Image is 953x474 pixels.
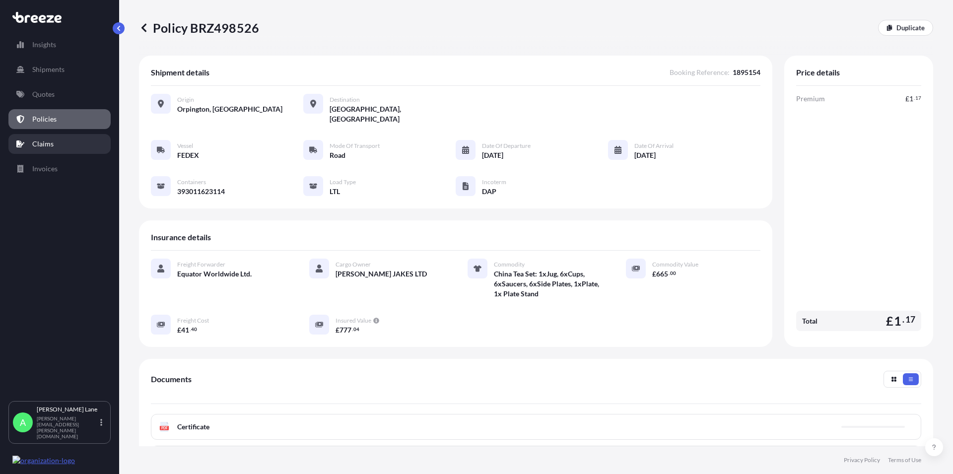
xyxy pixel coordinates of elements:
[652,261,698,269] span: Commodity Value
[656,271,668,277] span: 665
[888,456,921,464] a: Terms of Use
[340,327,351,334] span: 777
[177,317,209,325] span: Freight Cost
[139,20,259,36] p: Policy BRZ498526
[330,178,356,186] span: Load Type
[20,417,26,427] span: A
[844,456,880,464] a: Privacy Policy
[8,159,111,179] a: Invoices
[886,315,893,327] span: £
[330,142,380,150] span: Mode of Transport
[37,406,98,413] p: [PERSON_NAME] Lane
[902,317,904,323] span: .
[336,317,371,325] span: Insured Value
[634,142,674,150] span: Date of Arrival
[161,426,168,430] text: PDF
[8,60,111,79] a: Shipments
[8,84,111,104] a: Quotes
[330,96,360,104] span: Destination
[494,269,602,299] span: China Tea Set: 1xJug, 6xCups, 6xSaucers, 6xSide Plates, 1xPlate, 1x Plate Stand
[336,269,427,279] span: [PERSON_NAME] JAKES LTD
[151,232,211,242] span: Insurance details
[796,68,840,77] span: Price details
[151,68,209,77] span: Shipment details
[336,261,371,269] span: Cargo Owner
[802,316,817,326] span: Total
[181,327,189,334] span: 41
[905,95,909,102] span: £
[151,446,921,472] a: PDFPolicy Full Terms and Conditions
[191,328,197,331] span: 40
[177,269,252,279] span: Equator Worldwide Ltd.
[915,96,921,100] span: 17
[670,271,676,275] span: 00
[190,328,191,331] span: .
[12,456,75,466] img: organization-logo
[330,150,345,160] span: Road
[330,187,340,197] span: LTL
[8,109,111,129] a: Policies
[634,150,656,160] span: [DATE]
[177,327,181,334] span: £
[177,187,225,197] span: 393011623114
[32,40,56,50] p: Insights
[177,150,199,160] span: FEDEX
[330,104,456,124] span: [GEOGRAPHIC_DATA], [GEOGRAPHIC_DATA]
[32,139,54,149] p: Claims
[482,187,496,197] span: DAP
[796,94,825,104] span: Premium
[177,261,225,269] span: Freight Forwarder
[896,23,925,33] p: Duplicate
[482,178,506,186] span: Incoterm
[177,104,282,114] span: Orpington, [GEOGRAPHIC_DATA]
[482,142,531,150] span: Date of Departure
[177,178,206,186] span: Containers
[909,95,913,102] span: 1
[177,96,194,104] span: Origin
[32,65,65,74] p: Shipments
[670,68,730,77] span: Booking Reference :
[353,328,359,331] span: 04
[32,89,55,99] p: Quotes
[151,374,192,384] span: Documents
[177,142,193,150] span: Vessel
[482,150,503,160] span: [DATE]
[494,261,525,269] span: Commodity
[894,315,901,327] span: 1
[352,328,353,331] span: .
[32,114,57,124] p: Policies
[8,134,111,154] a: Claims
[905,317,915,323] span: 17
[878,20,933,36] a: Duplicate
[177,422,209,432] span: Certificate
[336,327,340,334] span: £
[914,96,915,100] span: .
[8,35,111,55] a: Insights
[32,164,58,174] p: Invoices
[37,415,98,439] p: [PERSON_NAME][EMAIL_ADDRESS][PERSON_NAME][DOMAIN_NAME]
[652,271,656,277] span: £
[669,271,670,275] span: .
[733,68,760,77] span: 1895154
